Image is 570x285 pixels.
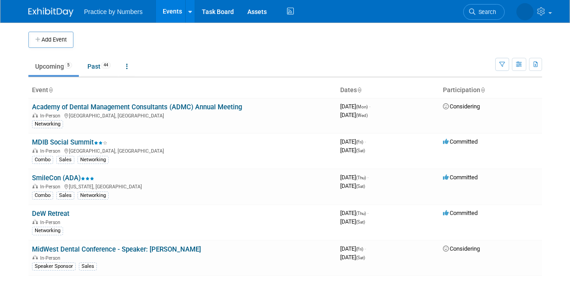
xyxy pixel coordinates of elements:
[28,58,79,75] a: Upcoming5
[32,245,201,253] a: MidWest Dental Conference - Speaker: [PERSON_NAME]
[32,138,107,146] a: MDIB Social Summit
[32,227,63,235] div: Networking
[64,62,72,69] span: 5
[356,247,363,252] span: (Fri)
[443,138,478,145] span: Committed
[78,192,109,200] div: Networking
[32,182,333,190] div: [US_STATE], [GEOGRAPHIC_DATA]
[340,138,366,145] span: [DATE]
[337,83,439,98] th: Dates
[78,156,109,164] div: Networking
[32,120,63,128] div: Networking
[40,184,63,190] span: In-Person
[32,147,333,154] div: [GEOGRAPHIC_DATA], [GEOGRAPHIC_DATA]
[32,148,38,153] img: In-Person Event
[340,210,369,216] span: [DATE]
[32,262,76,271] div: Speaker Sponsor
[40,255,63,261] span: In-Person
[28,8,73,17] img: ExhibitDay
[439,83,542,98] th: Participation
[28,32,73,48] button: Add Event
[516,3,534,20] img: Hannah Dallek
[367,174,369,181] span: -
[40,220,63,225] span: In-Person
[480,86,485,93] a: Sort by Participation Type
[365,138,366,145] span: -
[443,103,480,110] span: Considering
[356,113,368,118] span: (Wed)
[443,245,480,252] span: Considering
[475,9,496,15] span: Search
[48,86,53,93] a: Sort by Event Name
[356,175,366,180] span: (Thu)
[32,210,69,218] a: DeW Retreat
[32,184,38,188] img: In-Person Event
[367,210,369,216] span: -
[340,103,370,110] span: [DATE]
[32,103,242,111] a: Academy of Dental Management Consultants (ADMC) Annual Meeting
[463,4,505,20] a: Search
[356,104,368,109] span: (Mon)
[340,254,365,261] span: [DATE]
[356,255,365,260] span: (Sat)
[340,182,365,189] span: [DATE]
[32,192,53,200] div: Combo
[79,262,97,271] div: Sales
[356,220,365,224] span: (Sat)
[32,174,94,182] a: SmileCon (ADA)
[340,112,368,118] span: [DATE]
[356,148,365,153] span: (Sat)
[32,255,38,260] img: In-Person Event
[340,147,365,154] span: [DATE]
[32,156,53,164] div: Combo
[340,174,369,181] span: [DATE]
[56,192,74,200] div: Sales
[365,245,366,252] span: -
[340,245,366,252] span: [DATE]
[84,8,143,15] span: Practice by Numbers
[356,140,363,145] span: (Fri)
[32,112,333,119] div: [GEOGRAPHIC_DATA], [GEOGRAPHIC_DATA]
[56,156,74,164] div: Sales
[356,211,366,216] span: (Thu)
[443,210,478,216] span: Committed
[357,86,361,93] a: Sort by Start Date
[32,220,38,224] img: In-Person Event
[369,103,370,110] span: -
[32,113,38,117] img: In-Person Event
[101,62,111,69] span: 44
[340,218,365,225] span: [DATE]
[356,184,365,189] span: (Sat)
[443,174,478,181] span: Committed
[81,58,118,75] a: Past44
[40,113,63,119] span: In-Person
[28,83,337,98] th: Event
[40,148,63,154] span: In-Person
